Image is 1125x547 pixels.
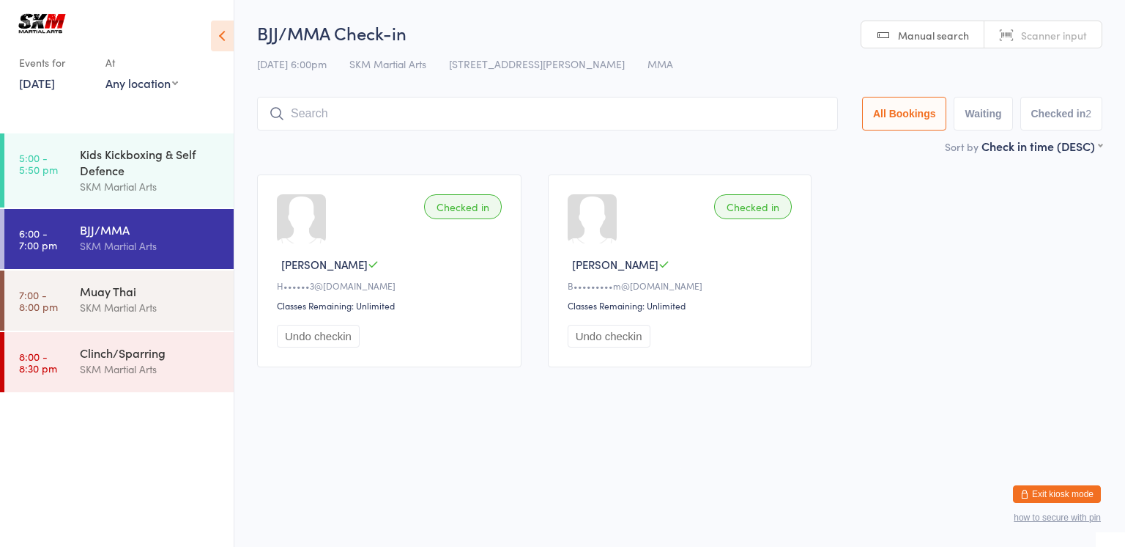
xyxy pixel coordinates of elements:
div: Kids Kickboxing & Self Defence [80,146,221,178]
input: Search [257,97,838,131]
button: Exit kiosk mode [1013,485,1101,503]
div: Any location [105,75,178,91]
a: 6:00 -7:00 pmBJJ/MMASKM Martial Arts [4,209,234,269]
time: 7:00 - 8:00 pm [19,289,58,312]
h2: BJJ/MMA Check-in [257,21,1102,45]
span: MMA [647,56,673,71]
div: B•••••••••m@[DOMAIN_NAME] [568,279,797,292]
span: Manual search [898,28,969,43]
a: [DATE] [19,75,55,91]
div: SKM Martial Arts [80,238,221,254]
div: Classes Remaining: Unlimited [277,299,506,312]
button: Checked in2 [1020,97,1103,131]
div: BJJ/MMA [80,221,221,238]
button: Waiting [954,97,1012,131]
a: 7:00 -8:00 pmMuay ThaiSKM Martial Arts [4,271,234,331]
div: Checked in [424,194,502,219]
div: SKM Martial Arts [80,299,221,316]
span: Scanner input [1021,28,1087,43]
div: Classes Remaining: Unlimited [568,299,797,312]
div: SKM Martial Arts [80,178,221,195]
div: Check in time (DESC) [981,138,1102,154]
div: Muay Thai [80,283,221,299]
span: [DATE] 6:00pm [257,56,327,71]
div: Clinch/Sparring [80,345,221,361]
label: Sort by [945,139,979,154]
div: Checked in [714,194,792,219]
time: 5:00 - 5:50 pm [19,152,58,175]
span: [PERSON_NAME] [281,257,368,272]
button: how to secure with pin [1014,513,1101,523]
div: At [105,51,178,75]
time: 6:00 - 7:00 pm [19,227,57,251]
span: SKM Martial Arts [349,56,426,71]
div: SKM Martial Arts [80,361,221,378]
button: Undo checkin [277,325,360,348]
button: Undo checkin [568,325,650,348]
div: 2 [1085,108,1091,120]
img: SKM Martial Arts [15,11,70,36]
div: Events for [19,51,91,75]
a: 5:00 -5:50 pmKids Kickboxing & Self DefenceSKM Martial Arts [4,133,234,208]
span: [STREET_ADDRESS][PERSON_NAME] [449,56,625,71]
time: 8:00 - 8:30 pm [19,350,57,374]
div: H••••••3@[DOMAIN_NAME] [277,279,506,292]
a: 8:00 -8:30 pmClinch/SparringSKM Martial Arts [4,332,234,392]
span: [PERSON_NAME] [572,257,658,272]
button: All Bookings [862,97,947,131]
